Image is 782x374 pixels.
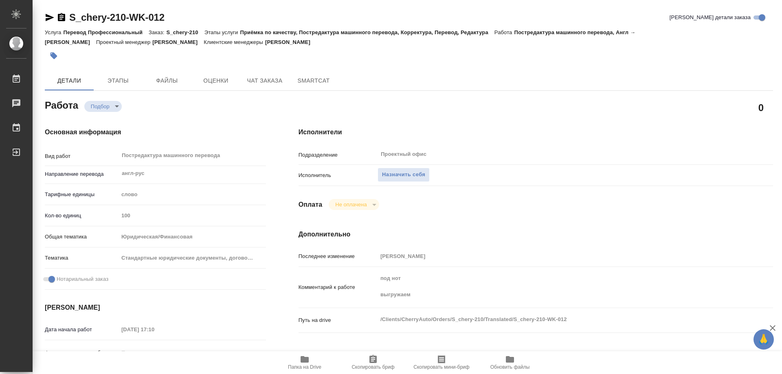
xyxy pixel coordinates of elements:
p: Проектный менеджер [96,39,152,45]
p: Приёмка по качеству, Постредактура машинного перевода, Корректура, Перевод, Редактура [240,29,494,35]
h4: Основная информация [45,127,266,137]
input: Пустое поле [378,250,734,262]
span: Этапы [99,76,138,86]
h2: Работа [45,97,78,112]
p: Заказ: [149,29,166,35]
p: [PERSON_NAME] [265,39,316,45]
div: Подбор [329,199,379,210]
textarea: /Clients/CherryAuto/Orders/S_chery-210/Translated/S_chery-210-WK-012 [378,313,734,326]
textarea: под нот выгружаем [378,271,734,302]
h4: Исполнители [299,127,773,137]
input: Пустое поле [119,210,266,221]
h4: Оплата [299,200,323,210]
h4: [PERSON_NAME] [45,303,266,313]
span: Чат заказа [245,76,284,86]
p: Исполнитель [299,171,378,179]
p: Перевод Профессиональный [63,29,149,35]
button: Назначить себя [378,168,430,182]
button: 🙏 [753,329,774,350]
p: Тематика [45,254,119,262]
p: Дата начала работ [45,326,119,334]
button: Обновить файлы [476,351,544,374]
button: Скопировать бриф [339,351,407,374]
div: Юридическая/Финансовая [119,230,266,244]
p: Клиентские менеджеры [204,39,265,45]
p: S_chery-210 [167,29,204,35]
span: 🙏 [757,331,771,348]
p: Общая тематика [45,233,119,241]
h2: 0 [758,101,764,114]
p: Тарифные единицы [45,190,119,199]
span: Детали [50,76,89,86]
a: S_chery-210-WK-012 [69,12,165,23]
p: Комментарий к работе [299,283,378,291]
span: Оценки [196,76,235,86]
button: Не оплачена [333,201,369,208]
button: Подбор [88,103,112,110]
span: [PERSON_NAME] детали заказа [670,13,751,22]
div: слово [119,188,266,201]
span: Скопировать бриф [351,364,394,370]
p: Кол-во единиц [45,212,119,220]
div: Подбор [84,101,122,112]
p: Путь на drive [299,316,378,324]
p: Направление перевода [45,170,119,178]
button: Добавить тэг [45,47,63,65]
p: Работа [494,29,514,35]
button: Скопировать ссылку для ЯМессенджера [45,13,55,22]
h4: Дополнительно [299,230,773,239]
button: Папка на Drive [270,351,339,374]
button: Скопировать ссылку [57,13,66,22]
p: Вид работ [45,152,119,160]
p: Последнее изменение [299,252,378,260]
p: Подразделение [299,151,378,159]
span: Скопировать мини-бриф [413,364,469,370]
span: Нотариальный заказ [57,275,108,283]
span: Обновить файлы [490,364,530,370]
p: [PERSON_NAME] [152,39,204,45]
span: SmartCat [294,76,333,86]
div: Стандартные юридические документы, договоры, уставы [119,251,266,265]
span: Файлы [147,76,187,86]
p: Факт. дата начала работ [45,349,119,357]
span: Папка на Drive [288,364,321,370]
button: Скопировать мини-бриф [407,351,476,374]
input: Пустое поле [119,324,190,335]
p: Этапы услуги [204,29,240,35]
input: Пустое поле [119,347,190,359]
span: Назначить себя [382,170,425,179]
p: Услуга [45,29,63,35]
